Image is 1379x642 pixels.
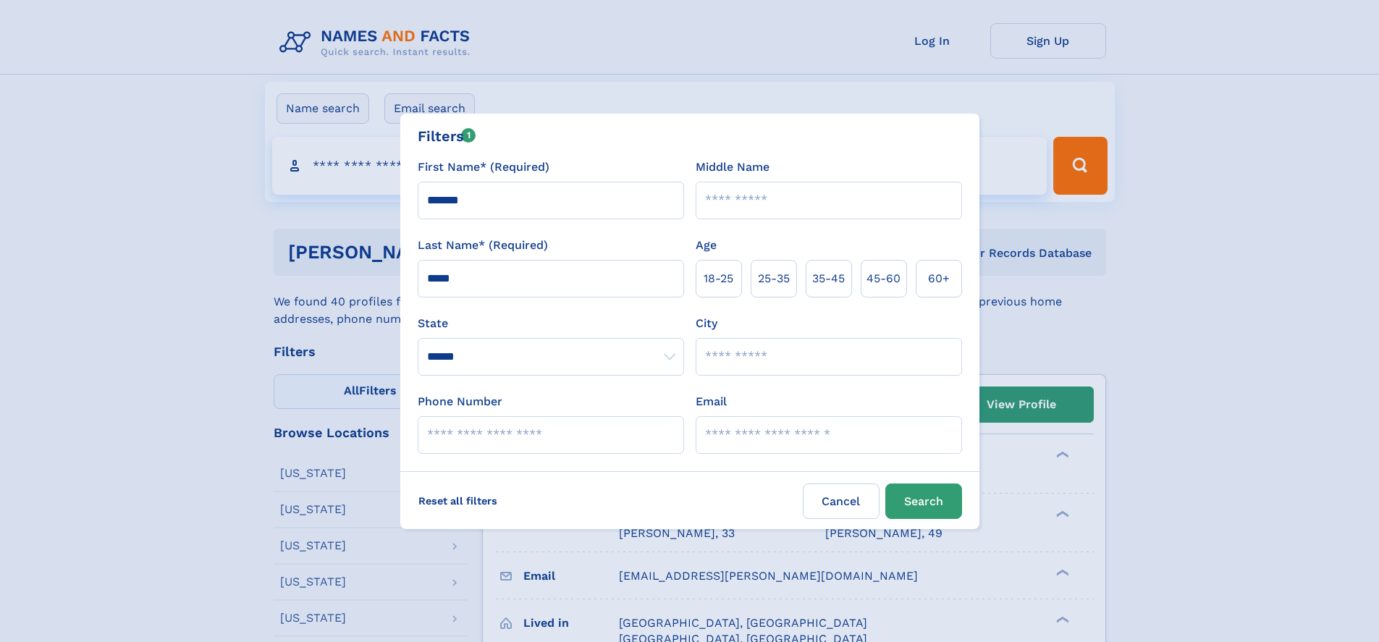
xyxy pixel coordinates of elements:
label: Age [696,237,717,254]
div: Filters [418,125,476,147]
label: Cancel [803,483,880,519]
span: 25‑35 [758,270,790,287]
label: State [418,315,684,332]
span: 35‑45 [812,270,845,287]
label: Reset all filters [409,483,507,518]
button: Search [885,483,962,519]
label: Phone Number [418,393,502,410]
label: First Name* (Required) [418,159,549,176]
span: 18‑25 [704,270,733,287]
span: 60+ [928,270,950,287]
span: 45‑60 [866,270,901,287]
label: Email [696,393,727,410]
label: City [696,315,717,332]
label: Middle Name [696,159,769,176]
label: Last Name* (Required) [418,237,548,254]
